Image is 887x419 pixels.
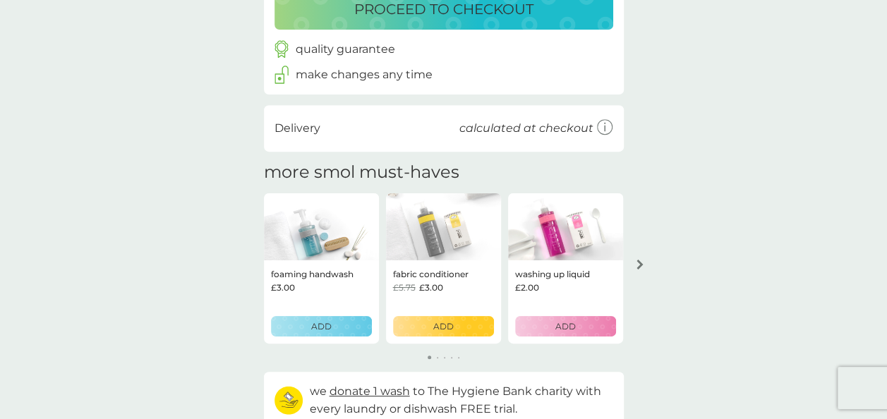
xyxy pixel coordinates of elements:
[296,40,395,59] p: quality guarantee
[274,119,320,138] p: Delivery
[271,267,354,281] p: foaming handwash
[393,267,469,281] p: fabric conditioner
[555,320,576,333] p: ADD
[271,316,372,336] button: ADD
[459,119,593,138] p: calculated at checkout
[515,316,616,336] button: ADD
[515,281,539,294] span: £2.00
[393,281,416,294] span: £5.75
[264,162,459,183] h2: more smol must-haves
[515,267,590,281] p: washing up liquid
[393,316,494,336] button: ADD
[296,66,433,84] p: make changes any time
[330,384,410,398] span: donate 1 wash
[310,382,613,418] p: we to The Hygiene Bank charity with every laundry or dishwash FREE trial.
[433,320,454,333] p: ADD
[419,281,443,294] span: £3.00
[271,281,295,294] span: £3.00
[311,320,332,333] p: ADD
